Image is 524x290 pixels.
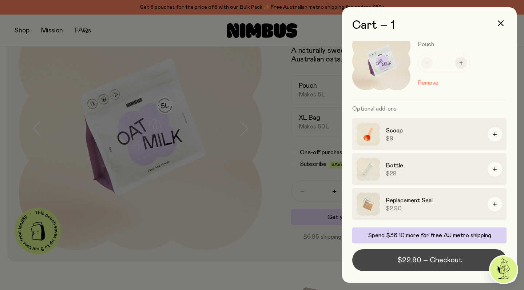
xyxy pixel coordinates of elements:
h3: Bottle [386,161,482,170]
span: $29 [386,170,482,177]
h2: Cart – 1 [352,19,507,32]
h3: Scoop [386,126,482,135]
h3: Optional add-ons [352,99,507,118]
img: agent [490,256,517,283]
h3: Replacement Seal [386,196,482,205]
span: $2.90 [386,205,482,212]
button: Remove [418,79,438,87]
span: Pouch [418,41,434,47]
span: $9 [386,135,482,142]
p: Spend $36.10 more for free AU metro shipping [357,232,502,239]
button: $22.90 – Checkout [352,249,507,271]
span: $22.90 – Checkout [397,255,462,265]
